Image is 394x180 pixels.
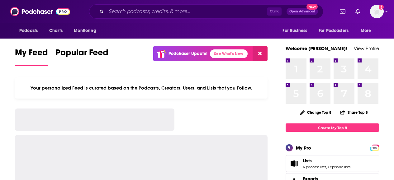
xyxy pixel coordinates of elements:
[15,77,268,99] div: Your personalized Feed is curated based on the Podcasts, Creators, Users, and Lists that you Follow.
[286,123,379,132] a: Create My Top 8
[49,26,63,35] span: Charts
[353,6,363,17] a: Show notifications dropdown
[288,159,300,168] a: Lists
[278,25,315,37] button: open menu
[267,7,282,16] span: Ctrl K
[337,6,348,17] a: Show notifications dropdown
[19,26,38,35] span: Podcasts
[370,5,384,18] span: Logged in as RiverheadPublicity
[210,49,248,58] a: See What's New
[319,26,349,35] span: For Podcasters
[303,158,350,164] a: Lists
[69,25,104,37] button: open menu
[306,4,318,10] span: New
[286,155,379,172] span: Lists
[169,51,207,56] p: Podchaser Update!
[10,6,70,17] img: Podchaser - Follow, Share and Rate Podcasts
[371,145,378,150] a: PRO
[55,47,108,62] span: Popular Feed
[370,5,384,18] button: Show profile menu
[296,145,311,151] div: My Pro
[282,26,307,35] span: For Business
[379,5,384,10] svg: Add a profile image
[371,145,378,150] span: PRO
[354,45,379,51] a: View Profile
[289,10,315,13] span: Open Advanced
[361,26,371,35] span: More
[74,26,96,35] span: Monitoring
[55,47,108,66] a: Popular Feed
[327,165,350,169] a: 0 episode lists
[356,25,379,37] button: open menu
[15,47,48,66] a: My Feed
[45,25,66,37] a: Charts
[287,8,318,15] button: Open AdvancedNew
[370,5,384,18] img: User Profile
[315,25,358,37] button: open menu
[89,4,323,19] div: Search podcasts, credits, & more...
[15,25,46,37] button: open menu
[297,108,335,116] button: Change Top 8
[106,7,267,16] input: Search podcasts, credits, & more...
[15,47,48,62] span: My Feed
[303,158,312,164] span: Lists
[286,45,347,51] a: Welcome [PERSON_NAME]!
[340,106,368,118] button: Share Top 8
[303,165,326,169] a: 4 podcast lists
